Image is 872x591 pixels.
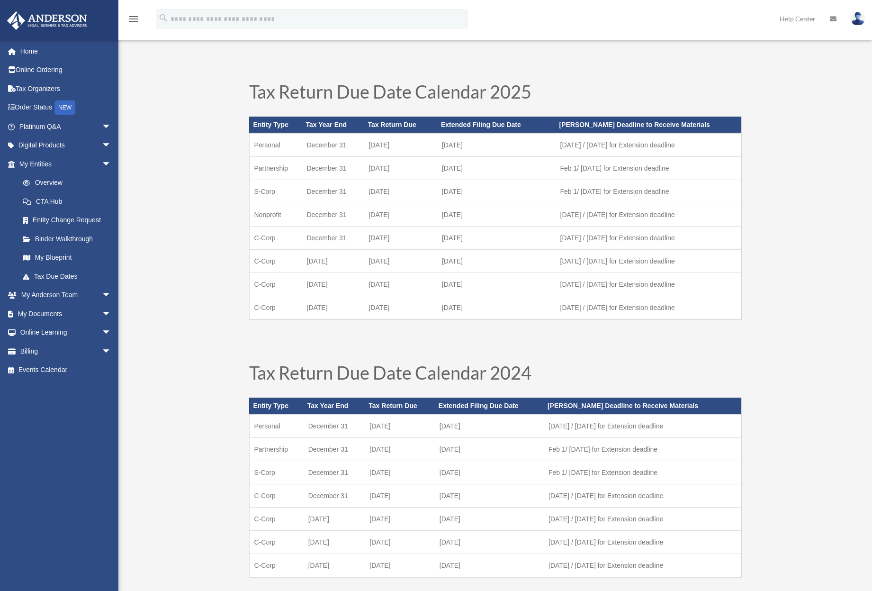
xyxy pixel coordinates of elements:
td: [DATE] [302,296,364,319]
td: [DATE] / [DATE] for Extension deadline [544,414,741,438]
i: menu [128,13,139,25]
td: [DATE] [364,273,437,296]
span: arrow_drop_down [102,286,121,305]
td: [DATE] [435,554,544,577]
td: [DATE] [302,273,364,296]
td: Personal [249,133,302,157]
h1: Tax Return Due Date Calendar 2024 [249,364,742,386]
td: [DATE] [364,156,437,180]
td: [DATE] [365,554,435,577]
td: S-Corp [249,180,302,203]
td: [DATE] [304,507,365,530]
td: [DATE] / [DATE] for Extension deadline [556,296,741,319]
td: [DATE] [365,437,435,461]
td: [DATE] [364,249,437,273]
td: [DATE] / [DATE] for Extension deadline [544,484,741,507]
td: December 31 [302,203,364,226]
td: December 31 [302,133,364,157]
td: Feb 1/ [DATE] for Extension deadline [556,156,741,180]
a: menu [128,17,139,25]
th: Tax Year End [302,117,364,133]
span: arrow_drop_down [102,155,121,174]
td: C-Corp [249,554,304,577]
img: Anderson Advisors Platinum Portal [4,11,90,30]
h1: Tax Return Due Date Calendar 2025 [249,82,742,105]
td: Feb 1/ [DATE] for Extension deadline [544,461,741,484]
td: [DATE] [364,203,437,226]
td: [DATE] / [DATE] for Extension deadline [556,203,741,226]
td: [DATE] / [DATE] for Extension deadline [556,273,741,296]
td: [DATE] [437,226,556,249]
a: Online Ordering [7,61,126,80]
td: December 31 [304,461,365,484]
th: Extended Filing Due Date [437,117,556,133]
th: [PERSON_NAME] Deadline to Receive Materials [556,117,741,133]
td: [DATE] / [DATE] for Extension deadline [556,133,741,157]
a: My Entitiesarrow_drop_down [7,155,126,173]
td: [DATE] / [DATE] for Extension deadline [544,554,741,577]
td: December 31 [304,484,365,507]
td: [DATE] [365,507,435,530]
a: My Blueprint [13,248,126,267]
a: Home [7,42,126,61]
th: Extended Filing Due Date [435,398,544,414]
td: C-Corp [249,249,302,273]
td: C-Corp [249,507,304,530]
a: Entity Change Request [13,211,126,230]
span: arrow_drop_down [102,117,121,136]
span: arrow_drop_down [102,342,121,361]
td: [DATE] [437,249,556,273]
td: December 31 [302,156,364,180]
a: CTA Hub [13,192,126,211]
td: [DATE] [437,296,556,319]
td: [DATE] [437,203,556,226]
a: Platinum Q&Aarrow_drop_down [7,117,126,136]
td: [DATE] [435,530,544,554]
td: December 31 [302,180,364,203]
td: December 31 [304,437,365,461]
span: arrow_drop_down [102,136,121,155]
a: Order StatusNEW [7,98,126,118]
td: [DATE] [365,484,435,507]
td: Personal [249,414,304,438]
td: [DATE] [435,484,544,507]
i: search [158,13,169,23]
td: December 31 [302,226,364,249]
th: Tax Return Due [364,117,437,133]
a: Digital Productsarrow_drop_down [7,136,126,155]
a: Online Learningarrow_drop_down [7,323,126,342]
td: [DATE] / [DATE] for Extension deadline [556,226,741,249]
td: [DATE] [302,249,364,273]
td: [DATE] [365,530,435,554]
td: [DATE] [364,180,437,203]
td: C-Corp [249,226,302,249]
td: [DATE] [304,530,365,554]
td: [DATE] [364,226,437,249]
td: [DATE] [435,461,544,484]
td: C-Corp [249,484,304,507]
td: C-Corp [249,296,302,319]
td: Nonprofit [249,203,302,226]
td: [DATE] [435,507,544,530]
td: [DATE] / [DATE] for Extension deadline [544,507,741,530]
td: [DATE] / [DATE] for Extension deadline [544,530,741,554]
td: [DATE] [437,273,556,296]
td: S-Corp [249,461,304,484]
td: C-Corp [249,273,302,296]
td: [DATE] [435,414,544,438]
th: Entity Type [249,398,304,414]
td: Feb 1/ [DATE] for Extension deadline [556,180,741,203]
a: My Documentsarrow_drop_down [7,304,126,323]
td: [DATE] [437,133,556,157]
a: Events Calendar [7,361,126,380]
a: Tax Due Dates [13,267,121,286]
td: [DATE] [365,461,435,484]
td: [DATE] [364,296,437,319]
td: [DATE] [365,414,435,438]
a: Billingarrow_drop_down [7,342,126,361]
td: [DATE] [435,437,544,461]
td: C-Corp [249,530,304,554]
th: [PERSON_NAME] Deadline to Receive Materials [544,398,741,414]
td: [DATE] [437,156,556,180]
td: [DATE] [364,133,437,157]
